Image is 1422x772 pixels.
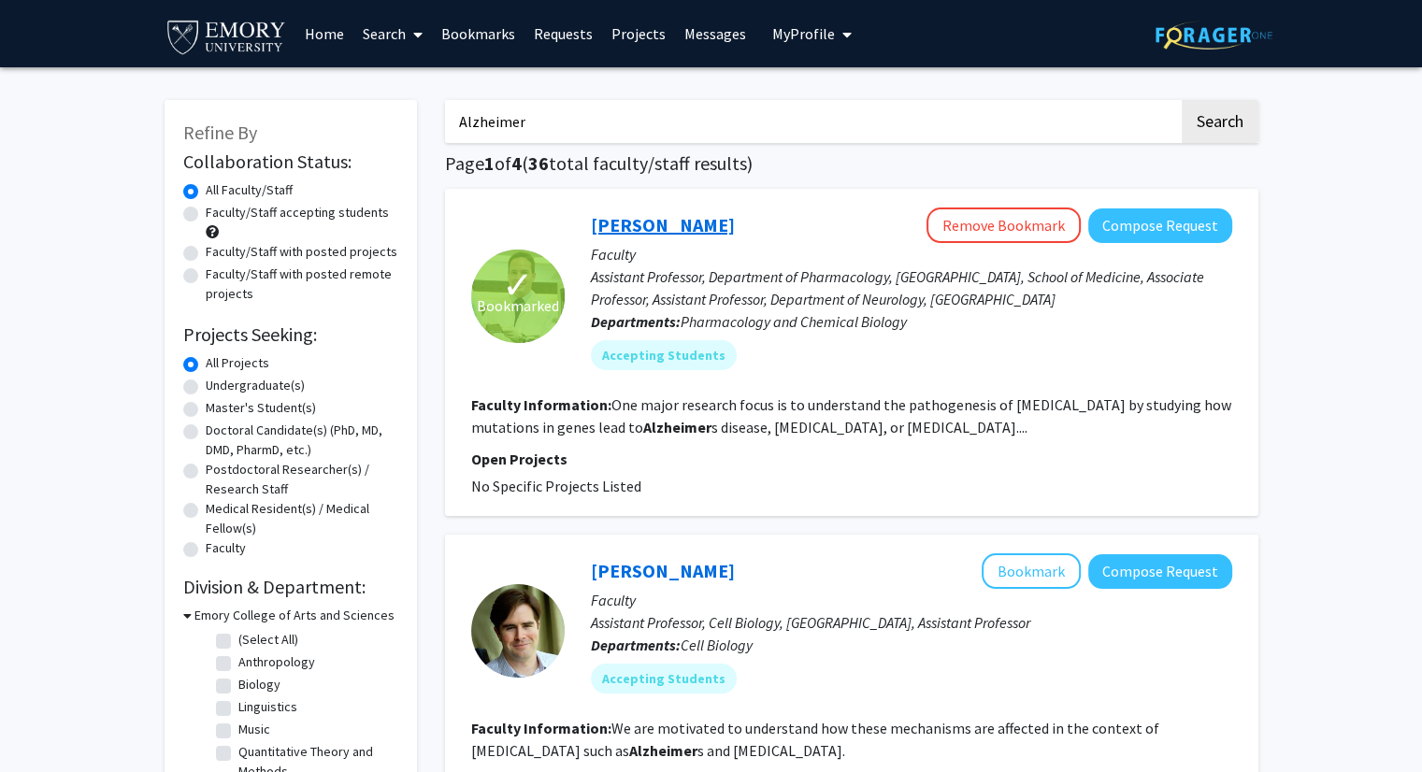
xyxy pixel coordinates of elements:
[194,606,395,625] h3: Emory College of Arts and Sciences
[471,719,1159,760] fg-read-more: We are motivated to understand how these mechanisms are affected in the context of [MEDICAL_DATA]...
[591,636,681,654] b: Departments:
[183,121,257,144] span: Refine By
[675,1,755,66] a: Messages
[681,312,907,331] span: Pharmacology and Chemical Biology
[445,100,1179,143] input: Search Keywords
[1182,100,1258,143] button: Search
[591,664,737,693] mat-chip: Accepting Students
[471,395,1231,436] fg-read-more: One major research focus is to understand the pathogenesis of [MEDICAL_DATA] by studying how muta...
[206,499,398,538] label: Medical Resident(s) / Medical Fellow(s)
[602,1,675,66] a: Projects
[238,652,315,672] label: Anthropology
[511,151,522,175] span: 4
[238,675,280,694] label: Biology
[238,720,270,739] label: Music
[591,213,735,236] a: [PERSON_NAME]
[926,207,1081,243] button: Remove Bookmark
[1088,554,1232,589] button: Compose Request to Matt Rowan
[183,576,398,598] h2: Division & Department:
[1156,21,1272,50] img: ForagerOne Logo
[206,264,398,304] label: Faculty/Staff with posted remote projects
[471,719,611,737] b: Faculty Information:
[591,243,1232,265] p: Faculty
[591,559,735,582] a: [PERSON_NAME]
[165,15,289,57] img: Emory University Logo
[238,697,297,717] label: Linguistics
[238,630,298,650] label: (Select All)
[353,1,432,66] a: Search
[432,1,524,66] a: Bookmarks
[471,395,611,414] b: Faculty Information:
[183,150,398,173] h2: Collaboration Status:
[206,421,398,460] label: Doctoral Candidate(s) (PhD, MD, DMD, PharmD, etc.)
[982,553,1081,589] button: Add Matt Rowan to Bookmarks
[206,203,389,222] label: Faculty/Staff accepting students
[591,611,1232,634] p: Assistant Professor, Cell Biology, [GEOGRAPHIC_DATA], Assistant Professor
[681,636,753,654] span: Cell Biology
[295,1,353,66] a: Home
[591,312,681,331] b: Departments:
[206,242,397,262] label: Faculty/Staff with posted projects
[629,741,697,760] b: Alzheimer
[471,448,1232,470] p: Open Projects
[591,265,1232,310] p: Assistant Professor, Department of Pharmacology, [GEOGRAPHIC_DATA], School of Medicine, Associate...
[524,1,602,66] a: Requests
[206,376,305,395] label: Undergraduate(s)
[528,151,549,175] span: 36
[484,151,495,175] span: 1
[206,353,269,373] label: All Projects
[591,589,1232,611] p: Faculty
[206,398,316,418] label: Master's Student(s)
[477,294,559,317] span: Bookmarked
[183,323,398,346] h2: Projects Seeking:
[14,688,79,758] iframe: Chat
[1088,208,1232,243] button: Compose Request to Thomas Kukar
[445,152,1258,175] h1: Page of ( total faculty/staff results)
[502,276,534,294] span: ✓
[772,24,835,43] span: My Profile
[206,180,293,200] label: All Faculty/Staff
[471,477,641,495] span: No Specific Projects Listed
[591,340,737,370] mat-chip: Accepting Students
[206,538,246,558] label: Faculty
[206,460,398,499] label: Postdoctoral Researcher(s) / Research Staff
[643,418,711,436] b: Alzheimer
